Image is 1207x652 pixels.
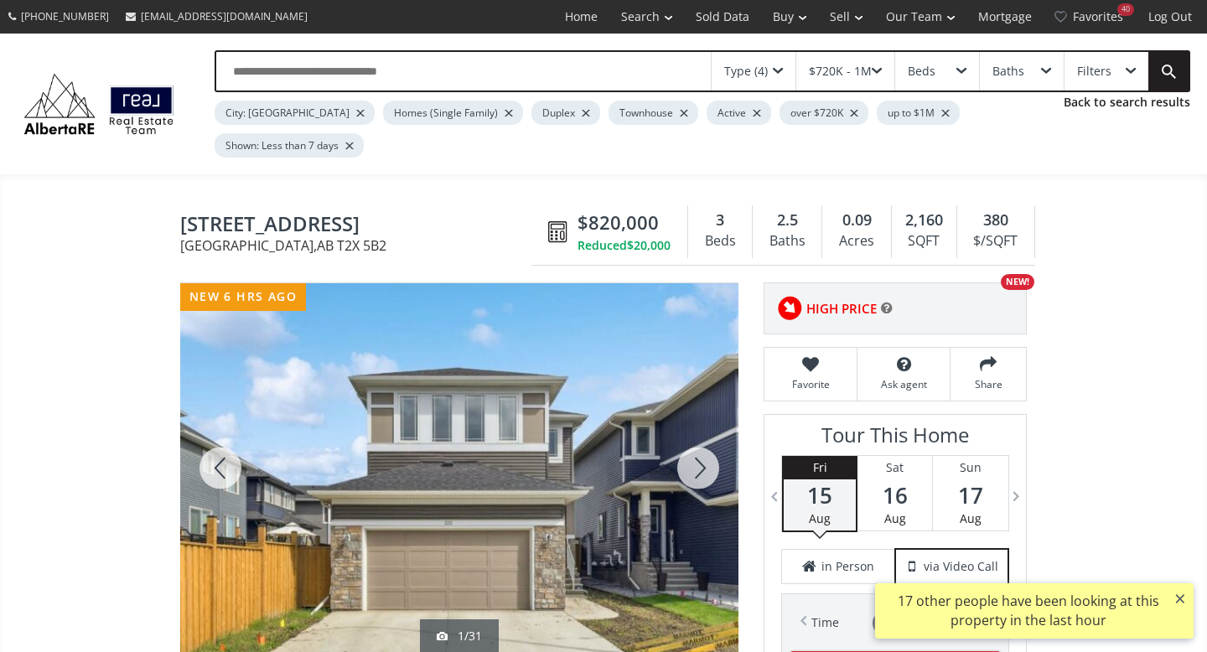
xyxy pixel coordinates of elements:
div: Duplex [531,101,600,125]
div: Baths [992,65,1024,77]
div: SQFT [900,229,948,254]
div: 380 [966,210,1026,231]
span: [GEOGRAPHIC_DATA] , AB T2X 5B2 [180,239,540,252]
span: $820,000 [578,210,659,235]
h3: Tour This Home [781,423,1009,455]
span: Favorite [773,377,848,391]
div: over $720K [780,101,868,125]
img: rating icon [773,292,806,325]
span: 15 [784,484,856,507]
div: 40 [1117,3,1134,16]
div: City: [GEOGRAPHIC_DATA] [215,101,375,125]
div: Shown: Less than 7 days [215,133,364,158]
span: in Person [821,558,874,575]
div: Time AM [811,611,979,634]
a: [EMAIL_ADDRESS][DOMAIN_NAME] [117,1,316,32]
span: HIGH PRICE [806,300,877,318]
span: 2,160 [905,210,943,231]
div: $720K - 1M [809,65,872,77]
span: 17 [933,484,1008,507]
span: $20,000 [627,237,671,254]
span: Ask agent [866,377,941,391]
span: via Video Call [924,558,998,575]
span: Aug [809,510,831,526]
span: Aug [884,510,906,526]
div: Acres [831,229,882,254]
div: Reduced [578,237,671,254]
div: Homes (Single Family) [383,101,523,125]
div: Active [707,101,771,125]
div: 1/31 [437,628,482,644]
div: Townhouse [609,101,698,125]
div: Type (4) [724,65,768,77]
div: Sun [933,456,1008,479]
div: 17 other people have been looking at this property in the last hour [883,592,1173,630]
div: up to $1M [877,101,960,125]
div: Sat [857,456,932,479]
div: 3 [697,210,743,231]
div: 2.5 [761,210,813,231]
img: Logo [17,70,181,138]
div: Baths [761,229,813,254]
span: Aug [960,510,982,526]
span: [PHONE_NUMBER] [21,9,109,23]
span: [EMAIL_ADDRESS][DOMAIN_NAME] [141,9,308,23]
div: Fri [784,456,856,479]
span: 335 Creekside Way SW [180,213,540,239]
span: 08 : 00 [872,611,928,634]
div: Filters [1077,65,1111,77]
span: Share [959,377,1018,391]
span: 16 [857,484,932,507]
div: Beds [908,65,935,77]
div: $/SQFT [966,229,1026,254]
div: Beds [697,229,743,254]
a: Back to search results [1064,94,1190,111]
div: 0.09 [831,210,882,231]
div: new 6 hrs ago [180,283,306,311]
div: NEW! [1001,274,1034,290]
button: × [1167,583,1194,613]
